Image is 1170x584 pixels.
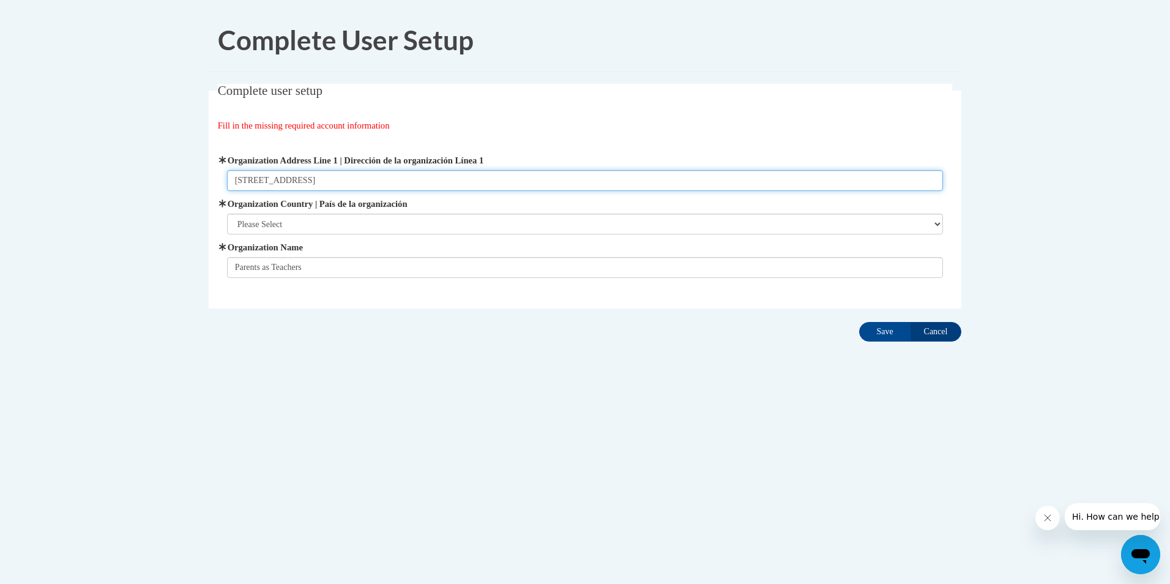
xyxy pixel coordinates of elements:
[859,322,911,342] input: Save
[227,170,944,191] input: Metadata input
[7,9,99,18] span: Hi. How can we help?
[1065,503,1160,530] iframe: Message from company
[218,24,474,56] span: Complete User Setup
[227,197,944,211] label: Organization Country | País de la organización
[910,322,961,342] input: Cancel
[218,83,322,98] span: Complete user setup
[227,257,944,278] input: Metadata input
[227,241,944,254] label: Organization Name
[227,154,944,167] label: Organization Address Line 1 | Dirección de la organización Línea 1
[218,121,390,130] span: Fill in the missing required account information
[1035,506,1060,530] iframe: Close message
[1121,535,1160,574] iframe: Button to launch messaging window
